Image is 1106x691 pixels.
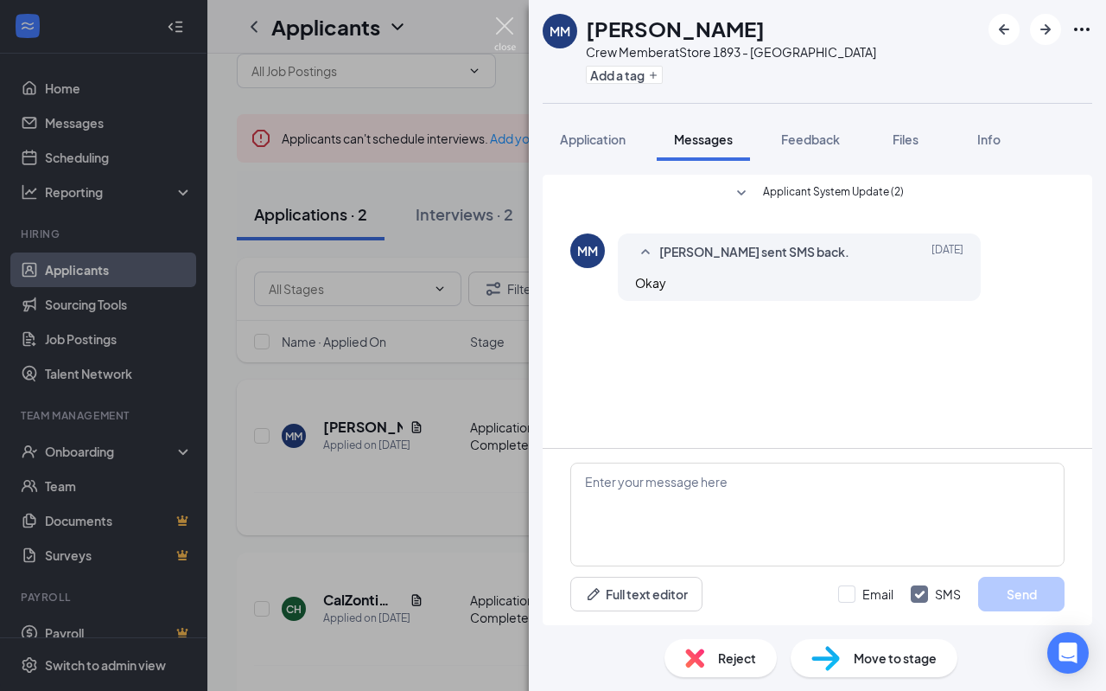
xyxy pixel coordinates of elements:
[763,183,904,204] span: Applicant System Update (2)
[977,131,1001,147] span: Info
[648,70,658,80] svg: Plus
[781,131,840,147] span: Feedback
[731,183,904,204] button: SmallChevronDownApplicant System Update (2)
[585,585,602,603] svg: Pen
[994,19,1014,40] svg: ArrowLeftNew
[577,242,598,259] div: MM
[586,43,876,61] div: Crew Member at Store 1893 - [GEOGRAPHIC_DATA]
[570,577,702,611] button: Full text editorPen
[586,14,765,43] h1: [PERSON_NAME]
[931,242,963,263] span: [DATE]
[586,66,663,84] button: PlusAdd a tag
[659,242,849,263] span: [PERSON_NAME] sent SMS back.
[893,131,918,147] span: Files
[635,242,656,263] svg: SmallChevronUp
[988,14,1020,45] button: ArrowLeftNew
[560,131,626,147] span: Application
[635,275,666,291] span: Okay
[1030,14,1061,45] button: ArrowRight
[1035,19,1056,40] svg: ArrowRight
[1047,632,1089,674] div: Open Intercom Messenger
[550,22,570,40] div: MM
[718,649,756,668] span: Reject
[1071,19,1092,40] svg: Ellipses
[674,131,733,147] span: Messages
[854,649,937,668] span: Move to stage
[731,183,752,204] svg: SmallChevronDown
[978,577,1065,611] button: Send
